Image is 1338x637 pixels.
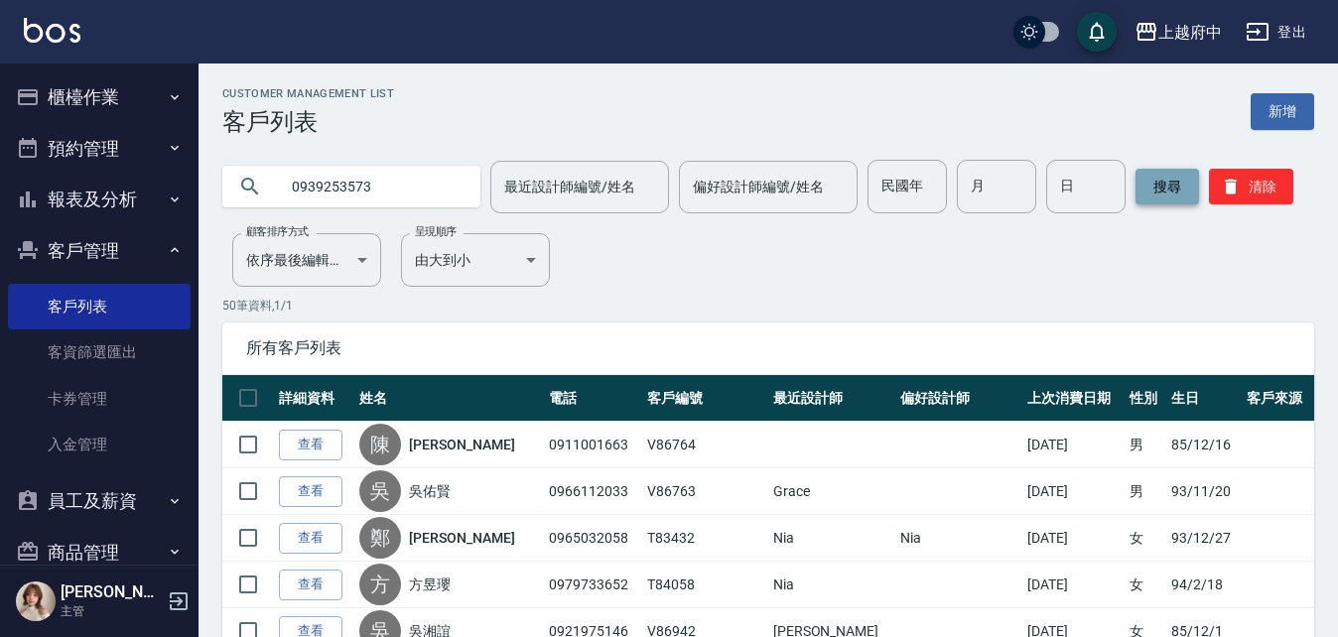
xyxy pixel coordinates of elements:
[16,581,56,621] img: Person
[279,476,342,507] a: 查看
[895,515,1022,562] td: Nia
[1125,468,1166,515] td: 男
[1166,562,1243,608] td: 94/2/18
[642,468,768,515] td: V86763
[1158,20,1222,45] div: 上越府中
[401,233,550,287] div: 由大到小
[895,375,1022,422] th: 偏好設計師
[232,233,381,287] div: 依序最後編輯時間
[1125,562,1166,608] td: 女
[1125,515,1166,562] td: 女
[8,422,191,467] a: 入金管理
[8,527,191,578] button: 商品管理
[274,375,354,422] th: 詳細資料
[409,528,514,548] a: [PERSON_NAME]
[279,523,342,554] a: 查看
[279,430,342,460] a: 查看
[409,481,451,501] a: 吳佑賢
[768,468,895,515] td: Grace
[1238,14,1314,51] button: 登出
[409,435,514,454] a: [PERSON_NAME]
[544,515,642,562] td: 0965032058
[409,574,451,594] a: 方昱瓔
[1022,375,1125,422] th: 上次消費日期
[768,375,895,422] th: 最近設計師
[222,297,1314,315] p: 50 筆資料, 1 / 1
[1022,422,1125,468] td: [DATE]
[642,515,768,562] td: T83432
[768,515,895,562] td: Nia
[544,468,642,515] td: 0966112033
[1166,468,1243,515] td: 93/11/20
[359,564,401,605] div: 方
[1127,12,1230,53] button: 上越府中
[1166,375,1243,422] th: 生日
[1125,422,1166,468] td: 男
[359,424,401,465] div: 陳
[544,375,642,422] th: 電話
[8,225,191,277] button: 客戶管理
[1022,562,1125,608] td: [DATE]
[61,582,162,602] h5: [PERSON_NAME]
[642,375,768,422] th: 客戶編號
[61,602,162,620] p: 主管
[354,375,544,422] th: 姓名
[8,475,191,527] button: 員工及薪資
[359,517,401,559] div: 鄭
[8,174,191,225] button: 報表及分析
[359,470,401,512] div: 吳
[1022,468,1125,515] td: [DATE]
[8,329,191,375] a: 客資篩選匯出
[1125,375,1166,422] th: 性別
[1022,515,1125,562] td: [DATE]
[1209,169,1293,204] button: 清除
[278,160,465,213] input: 搜尋關鍵字
[246,224,309,239] label: 顧客排序方式
[222,108,394,136] h3: 客戶列表
[222,87,394,100] h2: Customer Management List
[544,562,642,608] td: 0979733652
[768,562,895,608] td: Nia
[8,284,191,329] a: 客戶列表
[246,338,1290,358] span: 所有客戶列表
[8,123,191,175] button: 預約管理
[415,224,457,239] label: 呈現順序
[279,570,342,600] a: 查看
[1136,169,1199,204] button: 搜尋
[1242,375,1314,422] th: 客戶來源
[544,422,642,468] td: 0911001663
[642,562,768,608] td: T84058
[1077,12,1117,52] button: save
[8,376,191,422] a: 卡券管理
[1166,422,1243,468] td: 85/12/16
[1251,93,1314,130] a: 新增
[24,18,80,43] img: Logo
[8,71,191,123] button: 櫃檯作業
[1166,515,1243,562] td: 93/12/27
[642,422,768,468] td: V86764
